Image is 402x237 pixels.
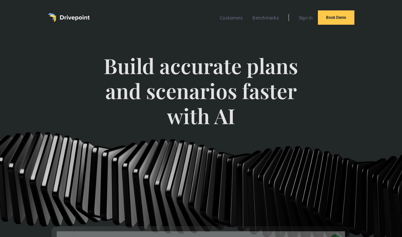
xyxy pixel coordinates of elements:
a: Customers [216,14,246,22]
span: Build accurate plans and scenarios faster with AI [88,53,314,141]
a: home [48,13,90,22]
a: Book Demo [318,10,354,25]
a: Sign In [295,14,316,22]
a: Benchmarks [249,14,282,22]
